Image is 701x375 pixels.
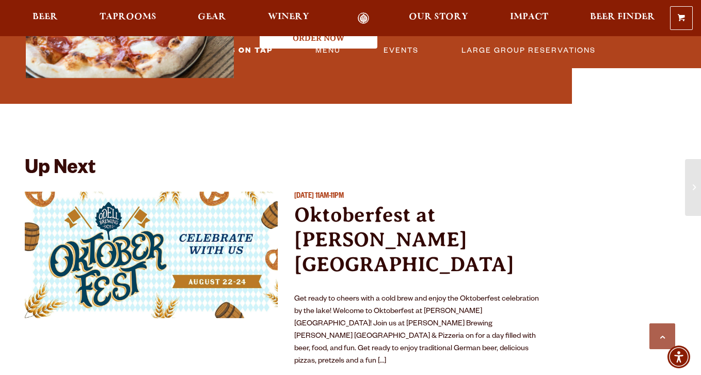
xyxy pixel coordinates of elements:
[503,12,555,24] a: Impact
[649,323,675,349] a: Scroll to top
[344,12,383,24] a: Odell Home
[379,39,423,62] a: Events
[25,192,278,318] a: View event details
[667,346,690,368] div: Accessibility Menu
[294,203,514,276] a: Oktoberfest at [PERSON_NAME][GEOGRAPHIC_DATA]
[93,12,163,24] a: Taprooms
[457,39,600,62] a: Large Group Reservations
[294,293,547,368] p: Get ready to cheers with a cold brew and enjoy the Oktoberfest celebration by the lake! Welcome t...
[26,12,65,24] a: Beer
[25,159,95,181] h2: Up Next
[260,28,377,49] button: Order Now
[294,193,314,201] span: [DATE]
[409,13,468,21] span: Our Story
[261,12,316,24] a: Winery
[100,13,156,21] span: Taprooms
[315,193,344,201] span: 11AM-11PM
[268,13,309,21] span: Winery
[33,13,58,21] span: Beer
[191,12,233,24] a: Gear
[590,13,655,21] span: Beer Finder
[402,12,475,24] a: Our Story
[311,39,345,62] a: Menu
[583,12,662,24] a: Beer Finder
[198,13,226,21] span: Gear
[510,13,548,21] span: Impact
